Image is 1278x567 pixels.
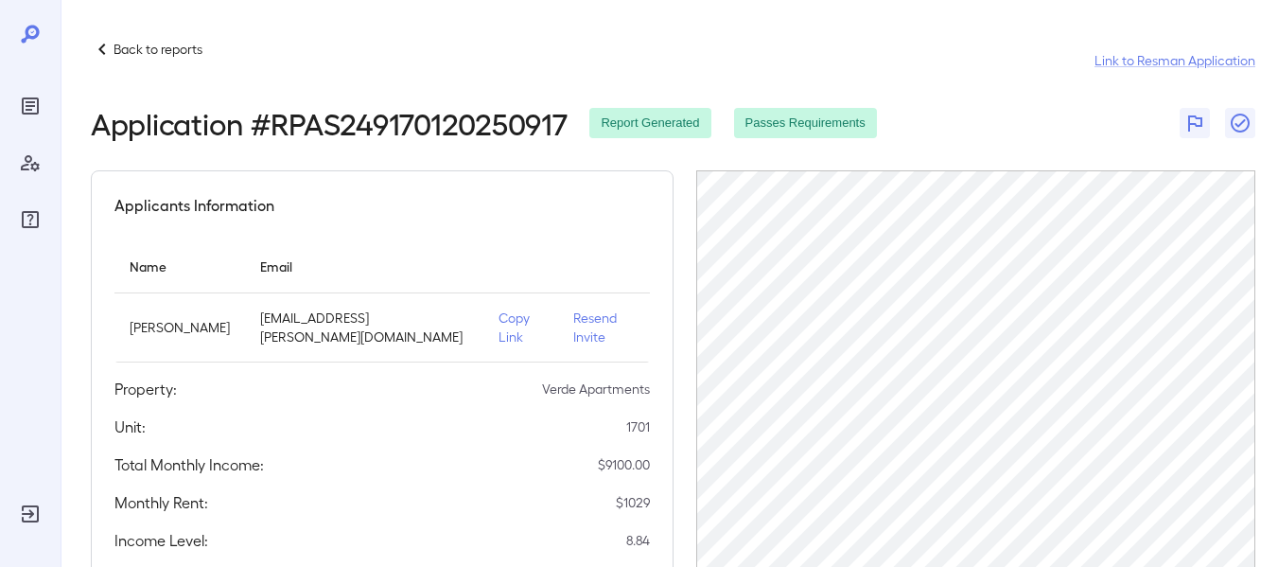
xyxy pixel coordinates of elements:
[598,455,650,474] p: $ 9100.00
[1225,108,1255,138] button: Close Report
[114,239,650,363] table: simple table
[15,499,45,529] div: Log Out
[15,148,45,178] div: Manage Users
[573,309,634,346] p: Resend Invite
[130,318,230,337] p: [PERSON_NAME]
[626,531,650,550] p: 8.84
[114,416,146,438] h5: Unit:
[260,309,468,346] p: [EMAIL_ADDRESS][PERSON_NAME][DOMAIN_NAME]
[542,380,650,399] p: Verde Apartments
[499,309,543,346] p: Copy Link
[114,40,202,59] p: Back to reports
[114,378,177,400] h5: Property:
[114,239,245,293] th: Name
[114,491,208,514] h5: Monthly Rent:
[114,453,264,476] h5: Total Monthly Income:
[589,115,710,133] span: Report Generated
[1094,51,1255,70] a: Link to Resman Application
[734,115,877,133] span: Passes Requirements
[91,106,567,140] h2: Application # RPAS249170120250917
[114,529,208,552] h5: Income Level:
[245,239,483,293] th: Email
[15,91,45,121] div: Reports
[15,204,45,235] div: FAQ
[616,493,650,512] p: $ 1029
[626,417,650,436] p: 1701
[114,194,274,217] h5: Applicants Information
[1180,108,1210,138] button: Flag Report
